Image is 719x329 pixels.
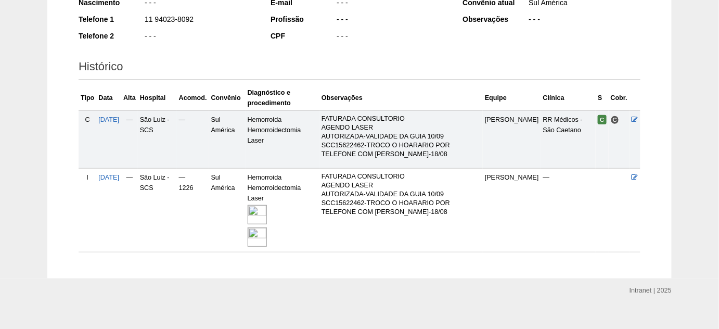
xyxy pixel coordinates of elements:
[271,31,336,41] div: CPF
[322,115,481,159] p: FATURADA CONSULTORIO AGENDO LASER AUTORIZADA-VALIDADE DA GUIA 10/09 SCC15622462-TROCO O HOARARIO ...
[79,14,144,24] div: Telefone 1
[96,85,121,111] th: Data
[209,85,246,111] th: Convênio
[144,14,256,27] div: 11 94023-8092
[611,116,620,124] span: Consultório
[79,31,144,41] div: Telefone 2
[541,169,596,252] td: —
[322,172,481,217] p: FATURADA CONSULTORIO AGENDO LASER AUTORIZADA-VALIDADE DA GUIA 10/09 SCC15622462-TROCO O HOARARIO ...
[144,31,256,44] div: - - -
[596,85,609,111] th: S
[246,110,319,168] td: Hemorroida Hemorroidectomia Laser
[609,85,630,111] th: Cobr.
[209,169,246,252] td: Sul América
[121,85,138,111] th: Alta
[528,14,640,27] div: - - -
[98,116,119,123] a: [DATE]
[177,169,209,252] td: — 1226
[483,169,541,252] td: [PERSON_NAME]
[319,85,483,111] th: Observações
[541,85,596,111] th: Clínica
[98,174,119,181] a: [DATE]
[79,85,96,111] th: Tipo
[79,56,640,80] h2: Histórico
[630,285,672,296] div: Intranet | 2025
[81,115,94,125] div: C
[177,85,209,111] th: Acomod.
[138,85,177,111] th: Hospital
[138,110,177,168] td: São Luiz - SCS
[336,31,448,44] div: - - -
[177,110,209,168] td: —
[121,110,138,168] td: —
[246,85,319,111] th: Diagnóstico e procedimento
[463,14,528,24] div: Observações
[138,169,177,252] td: São Luiz - SCS
[209,110,246,168] td: Sul América
[81,172,94,183] div: I
[271,14,336,24] div: Profissão
[121,169,138,252] td: —
[246,169,319,252] td: Hemorroida Hemorroidectomia Laser
[598,115,607,124] span: Confirmada
[483,85,541,111] th: Equipe
[541,110,596,168] td: RR Médicos - São Caetano
[483,110,541,168] td: [PERSON_NAME]
[336,14,448,27] div: - - -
